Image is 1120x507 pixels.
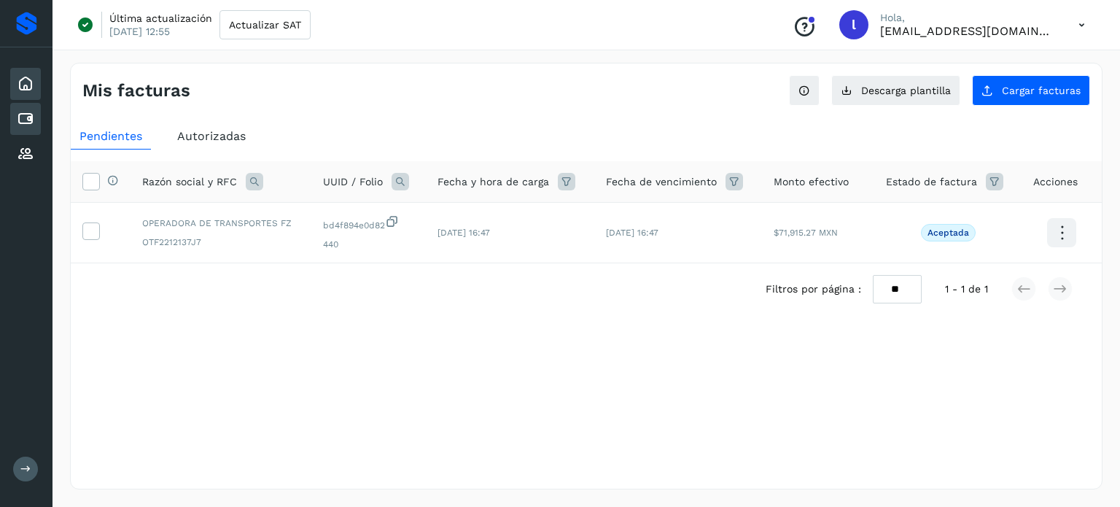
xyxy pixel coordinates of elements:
p: Hola, [880,12,1055,24]
span: Pendientes [79,129,142,143]
span: Fecha y hora de carga [437,174,549,190]
div: Cuentas por pagar [10,103,41,135]
span: 1 - 1 de 1 [945,282,988,297]
p: lc_broca@hotmail.com [880,24,1055,38]
button: Actualizar SAT [219,10,311,39]
span: UUID / Folio [323,174,383,190]
span: [DATE] 16:47 [606,228,658,238]
span: Fecha de vencimiento [606,174,717,190]
span: bd4f894e0d82 [323,214,414,232]
span: Descarga plantilla [861,85,951,96]
span: $71,915.27 MXN [774,228,838,238]
span: Cargar facturas [1002,85,1081,96]
span: Estado de factura [886,174,977,190]
span: OPERADORA DE TRANSPORTES FZ [142,217,300,230]
p: [DATE] 12:55 [109,25,170,38]
span: Acciones [1033,174,1078,190]
p: Aceptada [927,228,969,238]
span: [DATE] 16:47 [437,228,490,238]
button: Cargar facturas [972,75,1090,106]
span: Razón social y RFC [142,174,237,190]
h4: Mis facturas [82,80,190,101]
span: Actualizar SAT [229,20,301,30]
div: Proveedores [10,138,41,170]
span: OTF2212137J7 [142,236,300,249]
div: Inicio [10,68,41,100]
span: 440 [323,238,414,251]
span: Monto efectivo [774,174,849,190]
p: Última actualización [109,12,212,25]
span: Autorizadas [177,129,246,143]
button: Descarga plantilla [831,75,960,106]
span: Filtros por página : [766,282,861,297]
